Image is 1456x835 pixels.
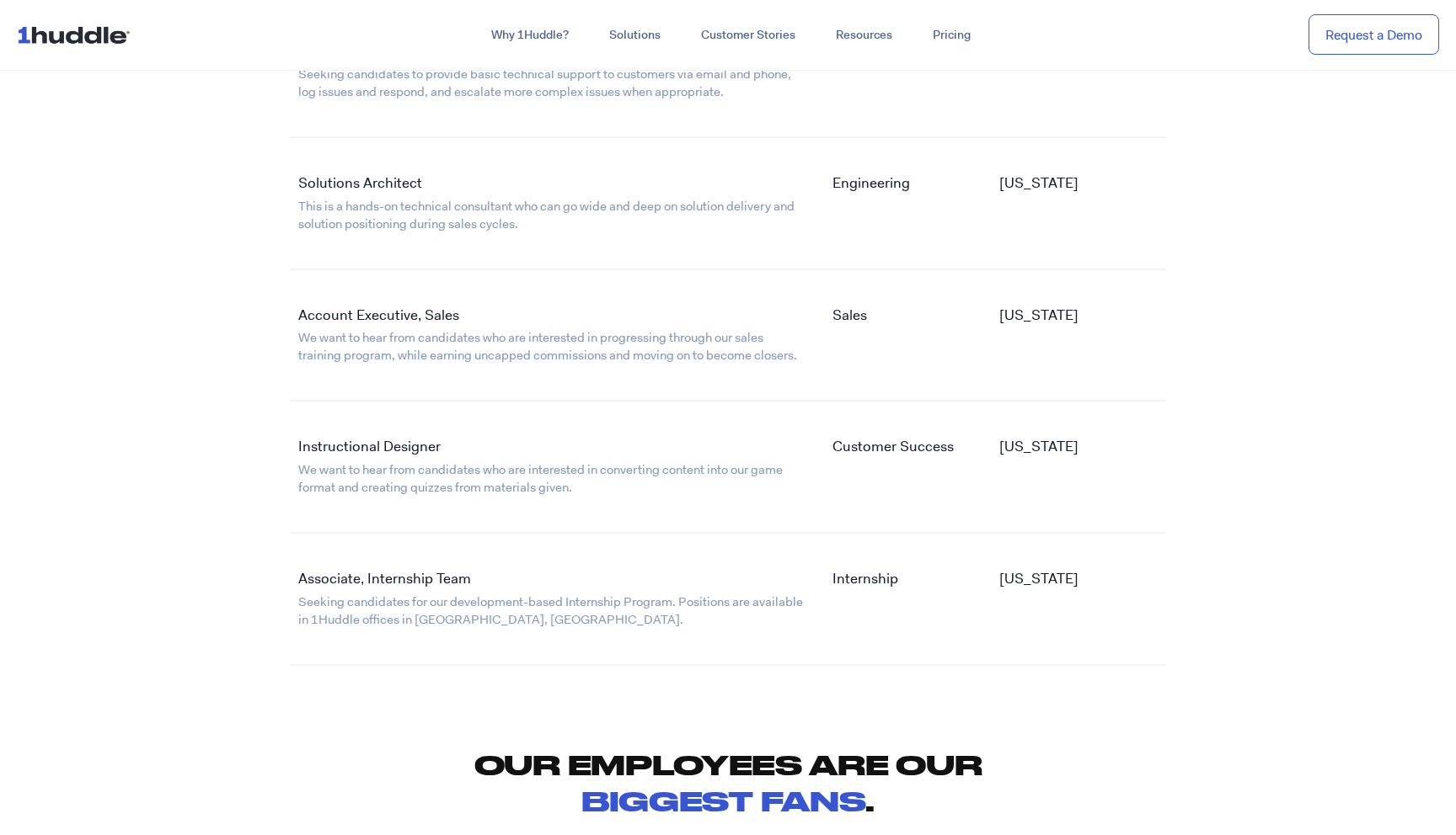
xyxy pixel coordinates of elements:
a: This is a hands-on technical consultant who can go wide and deep on solution delivery and solutio... [298,198,795,232]
a: Associate, Internship Team [298,569,471,588]
a: Solutions Architect [298,173,422,192]
h2: Our employees are our . [290,747,1166,820]
a: Seeking candidates for our development-based Internship Program. Positions are available in 1Hudd... [298,593,803,628]
a: Solutions [589,20,681,51]
a: Engineering [832,173,910,192]
a: Resources [816,20,913,51]
span: biggest fans [581,784,865,816]
a: Request a Demo [1309,14,1439,56]
a: Pricing [913,20,991,51]
a: [US_STATE] [999,306,1079,324]
a: [US_STATE] [999,173,1079,192]
img: ... [17,19,137,51]
a: Sales [832,306,867,324]
a: Customer Success [832,437,954,455]
a: [US_STATE] [999,569,1079,588]
a: [US_STATE] [999,437,1079,455]
a: Account Executive, Sales [298,306,459,324]
a: Why 1Huddle? [471,20,589,51]
a: Customer Stories [681,20,816,51]
a: Instructional Designer [298,437,441,455]
a: We want to hear from candidates who are interested in progressing through our sales training prog... [298,329,797,364]
a: We want to hear from candidates who are interested in converting content into our game format and... [298,461,783,496]
a: Internship [832,569,898,588]
a: Seeking candidates to provide basic technical support to customers via email and phone, log issue... [298,66,791,100]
